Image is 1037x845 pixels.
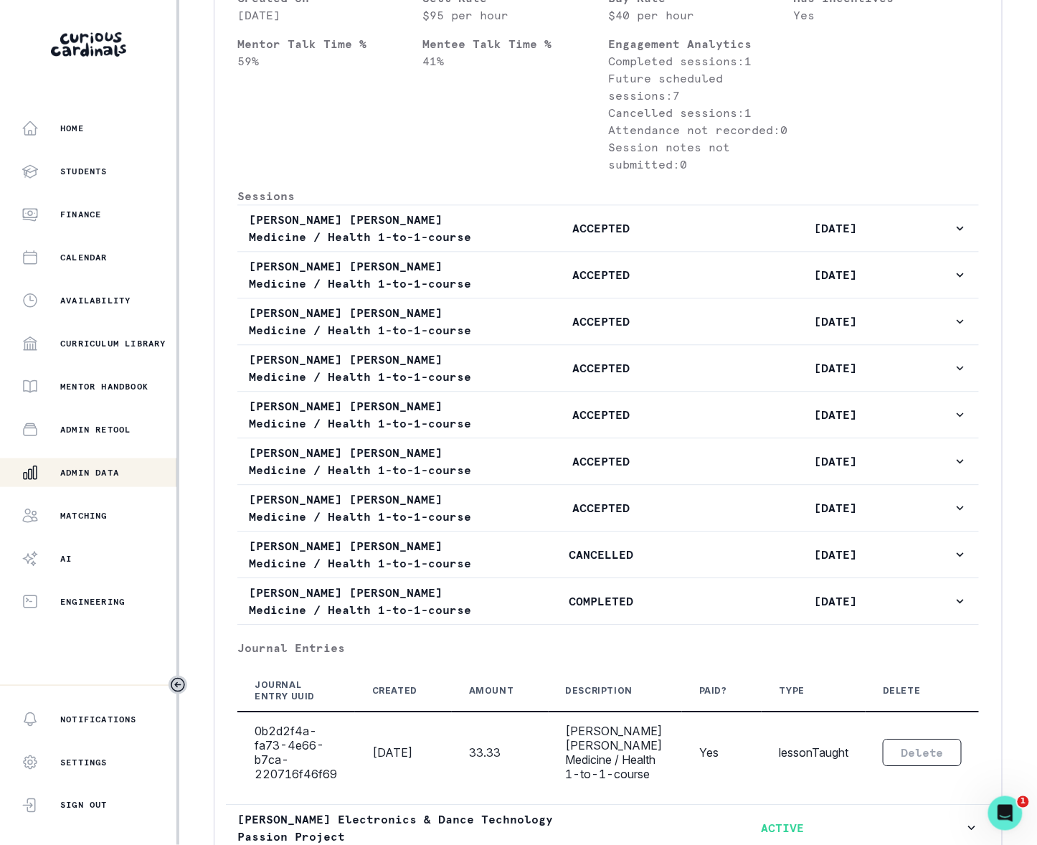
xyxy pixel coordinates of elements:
div: 0b2d2f4a-fa73-4e66-b7ca-220716f46f69 [255,724,338,781]
p: 41 % [423,52,609,70]
p: [DATE] [719,499,953,516]
p: ACCEPTED [483,359,718,377]
p: [PERSON_NAME] [PERSON_NAME] Medicine / Health 1-to-1-course [249,537,483,572]
span: 1 [1018,796,1029,808]
p: Engagement Analytics [608,35,794,52]
button: [PERSON_NAME] [PERSON_NAME] Medicine / Health 1-to-1-courseACCEPTED[DATE] [237,298,979,344]
p: [PERSON_NAME] [PERSON_NAME] Medicine / Health 1-to-1-course [249,491,483,525]
p: [DATE] [719,453,953,470]
p: Cancelled sessions: 1 [608,104,794,121]
p: [PERSON_NAME] [PERSON_NAME] Medicine / Health 1-to-1-course [249,304,483,339]
button: [PERSON_NAME] [PERSON_NAME] Medicine / Health 1-to-1-courseACCEPTED[DATE] [237,485,979,531]
p: ACCEPTED [483,266,718,283]
p: [PERSON_NAME] [PERSON_NAME] Medicine / Health 1-to-1-course [249,584,483,618]
p: Sign Out [60,800,108,811]
p: Mentor Talk Time % [237,35,423,52]
p: AI [60,553,72,565]
p: [DATE] [719,546,953,563]
p: Attendance not recorded: 0 [608,121,794,138]
p: [PERSON_NAME] [PERSON_NAME] Medicine / Health 1-to-1-course [249,397,483,432]
p: 59 % [237,52,423,70]
p: CANCELLED [483,546,718,563]
p: [PERSON_NAME] [PERSON_NAME] Medicine / Health 1-to-1-course [249,258,483,292]
p: [DATE] [719,593,953,610]
p: Curriculum Library [60,338,166,349]
p: ACCEPTED [483,313,718,330]
p: Home [60,123,84,134]
p: Students [60,166,108,177]
div: Description [566,685,633,697]
p: Availability [60,295,131,306]
p: ACCEPTED [483,406,718,423]
div: Amount [469,685,514,697]
p: Finance [60,209,101,220]
td: 33.33 [452,712,549,793]
button: Delete [883,739,962,766]
div: Type [779,685,805,697]
p: Engineering [60,596,125,608]
button: [PERSON_NAME] [PERSON_NAME] Medicine / Health 1-to-1-courseCOMPLETED[DATE] [237,578,979,624]
p: Yes [794,6,980,24]
button: [PERSON_NAME] [PERSON_NAME] Medicine / Health 1-to-1-courseACCEPTED[DATE] [237,392,979,438]
p: [PERSON_NAME] Electronics & Dance Technology Passion Project [237,811,601,845]
p: [DATE] [719,219,953,237]
p: ACTIVE [601,819,965,836]
p: [PERSON_NAME] [PERSON_NAME] Medicine / Health 1-to-1-course [249,444,483,478]
div: Journal Entry UUID [255,679,321,702]
button: Toggle sidebar [169,676,187,694]
p: Matching [60,510,108,521]
p: ACCEPTED [483,453,718,470]
p: Sessions [237,187,979,204]
p: COMPLETED [483,593,718,610]
button: [PERSON_NAME] [PERSON_NAME] Medicine / Health 1-to-1-courseACCEPTED[DATE] [237,438,979,484]
p: ACCEPTED [483,219,718,237]
p: ACCEPTED [483,499,718,516]
p: $95 per hour [423,6,609,24]
td: Yes [682,712,762,793]
p: Mentee Talk Time % [423,35,609,52]
p: Mentor Handbook [60,381,148,392]
div: Delete [883,685,921,697]
p: Future scheduled sessions: 7 [608,70,794,104]
p: $40 per hour [608,6,794,24]
p: Settings [60,757,108,768]
button: [PERSON_NAME] [PERSON_NAME] Medicine / Health 1-to-1-courseCANCELLED[DATE] [237,532,979,577]
img: Curious Cardinals Logo [51,32,126,57]
p: [DATE] [237,6,423,24]
p: [DATE] [719,359,953,377]
p: Completed sessions: 1 [608,52,794,70]
button: [PERSON_NAME] [PERSON_NAME] Medicine / Health 1-to-1-courseACCEPTED[DATE] [237,205,979,251]
p: [DATE] [719,313,953,330]
p: Journal Entries [237,639,979,656]
p: [DATE] [719,406,953,423]
p: Admin Retool [60,424,131,435]
p: [PERSON_NAME] [PERSON_NAME] Medicine / Health 1-to-1-course [249,351,483,385]
p: Calendar [60,252,108,263]
p: Session notes not submitted: 0 [608,138,794,173]
div: Created [372,685,417,697]
button: [PERSON_NAME] [PERSON_NAME] Medicine / Health 1-to-1-courseACCEPTED[DATE] [237,345,979,391]
p: Notifications [60,714,137,725]
p: Admin Data [60,467,119,478]
td: [PERSON_NAME] [PERSON_NAME] Medicine / Health 1-to-1-course [549,712,682,793]
p: [DATE] [719,266,953,283]
p: [PERSON_NAME] [PERSON_NAME] Medicine / Health 1-to-1-course [249,211,483,245]
button: [PERSON_NAME] [PERSON_NAME] Medicine / Health 1-to-1-courseACCEPTED[DATE] [237,252,979,298]
div: Paid? [699,685,727,697]
td: [DATE] [355,712,452,793]
td: lessonTaught [762,712,866,793]
iframe: Intercom live chat [988,796,1023,831]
